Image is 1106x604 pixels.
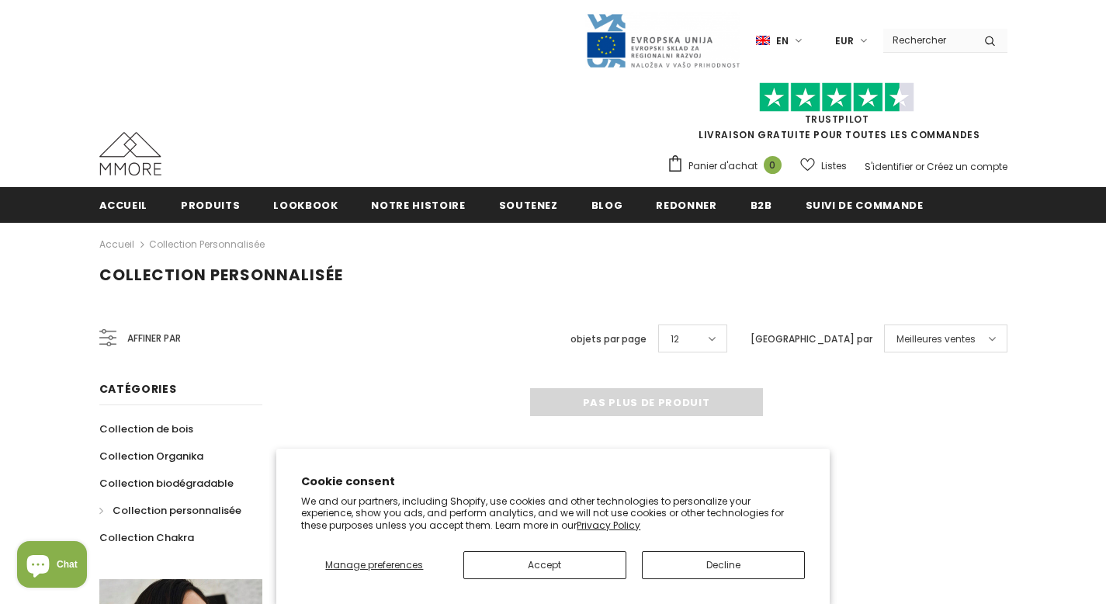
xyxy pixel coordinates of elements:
[181,198,240,213] span: Produits
[99,530,194,545] span: Collection Chakra
[751,332,872,347] label: [GEOGRAPHIC_DATA] par
[301,495,805,532] p: We and our partners, including Shopify, use cookies and other technologies to personalize your ex...
[759,82,914,113] img: Faites confiance aux étoiles pilotes
[301,474,805,490] h2: Cookie consent
[688,158,758,174] span: Panier d'achat
[99,381,177,397] span: Catégories
[99,264,343,286] span: Collection personnalisée
[585,12,740,69] img: Javni Razpis
[113,503,241,518] span: Collection personnalisée
[756,34,770,47] img: i-lang-1.png
[127,330,181,347] span: Affiner par
[99,476,234,491] span: Collection biodégradable
[656,198,716,213] span: Redonner
[99,470,234,497] a: Collection biodégradable
[591,187,623,222] a: Blog
[927,160,1007,173] a: Créez un compte
[751,187,772,222] a: B2B
[463,551,626,579] button: Accept
[99,132,161,175] img: Cas MMORE
[301,551,447,579] button: Manage preferences
[99,198,148,213] span: Accueil
[99,449,203,463] span: Collection Organika
[149,238,265,251] a: Collection personnalisée
[865,160,913,173] a: S'identifier
[585,33,740,47] a: Javni Razpis
[642,551,805,579] button: Decline
[99,443,203,470] a: Collection Organika
[99,187,148,222] a: Accueil
[751,198,772,213] span: B2B
[776,33,789,49] span: en
[371,198,465,213] span: Notre histoire
[181,187,240,222] a: Produits
[577,519,640,532] a: Privacy Policy
[915,160,924,173] span: or
[800,152,847,179] a: Listes
[99,415,193,443] a: Collection de bois
[667,89,1007,141] span: LIVRAISON GRATUITE POUR TOUTES LES COMMANDES
[273,187,338,222] a: Lookbook
[835,33,854,49] span: EUR
[667,154,789,178] a: Panier d'achat 0
[805,113,869,126] a: TrustPilot
[591,198,623,213] span: Blog
[99,497,241,524] a: Collection personnalisée
[671,332,679,347] span: 12
[806,187,924,222] a: Suivi de commande
[99,422,193,436] span: Collection de bois
[371,187,465,222] a: Notre histoire
[273,198,338,213] span: Lookbook
[499,187,558,222] a: soutenez
[764,156,782,174] span: 0
[896,332,976,347] span: Meilleures ventes
[99,524,194,551] a: Collection Chakra
[99,235,134,254] a: Accueil
[821,158,847,174] span: Listes
[499,198,558,213] span: soutenez
[806,198,924,213] span: Suivi de commande
[883,29,973,51] input: Search Site
[570,332,647,347] label: objets par page
[325,558,423,571] span: Manage preferences
[656,187,716,222] a: Redonner
[12,541,92,592] inbox-online-store-chat: Shopify online store chat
